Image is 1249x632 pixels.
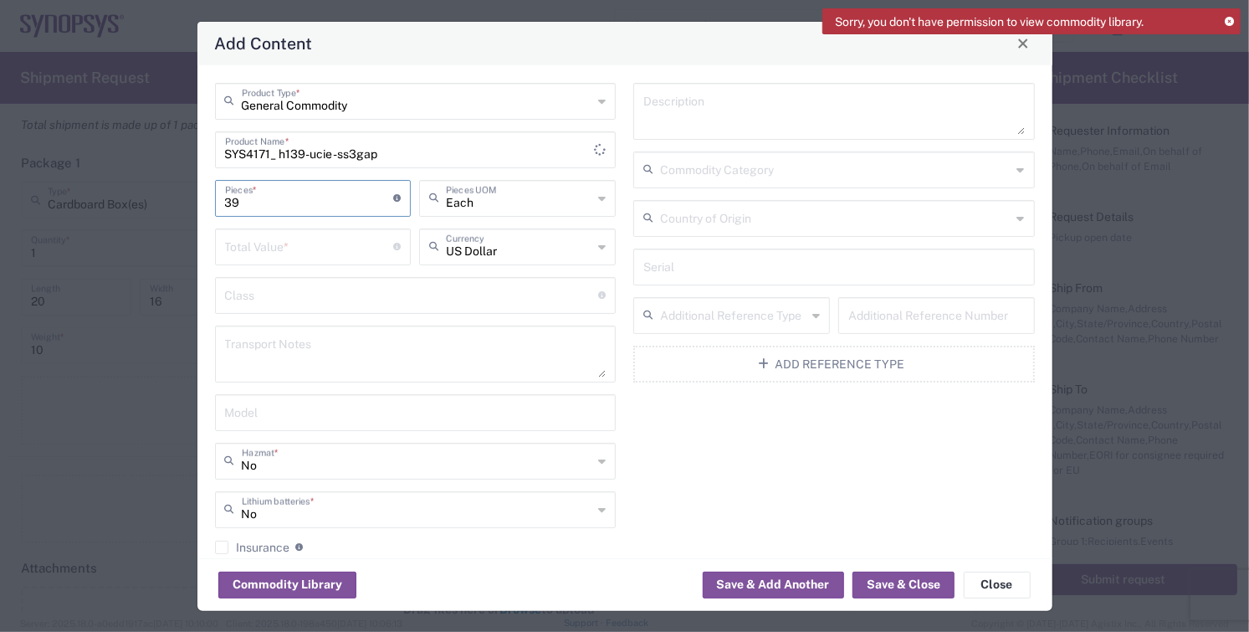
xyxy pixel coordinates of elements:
button: Commodity Library [218,572,356,599]
button: Close [964,572,1031,599]
button: Save & Close [852,572,955,599]
span: Sorry, you don't have permission to view commodity library. [835,14,1144,29]
button: Save & Add Another [703,572,844,599]
button: Add Reference Type [633,346,1035,383]
h4: Add Content [214,31,312,55]
label: Insurance [215,541,290,554]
